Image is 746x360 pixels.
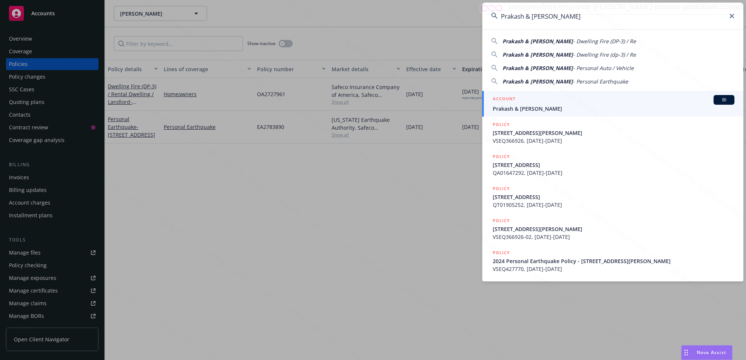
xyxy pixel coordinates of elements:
[493,153,510,160] h5: POLICY
[493,193,734,201] span: [STREET_ADDRESS]
[482,213,743,245] a: POLICY[STREET_ADDRESS][PERSON_NAME]VSEQ366926-02, [DATE]-[DATE]
[493,137,734,145] span: VSEQ366926, [DATE]-[DATE]
[573,78,628,85] span: - Personal Earthquake
[493,217,510,224] h5: POLICY
[573,51,636,58] span: - Dwelling Fire (dp-3) / Re
[493,249,510,256] h5: POLICY
[502,51,573,58] span: Prakash & [PERSON_NAME]
[493,185,510,192] h5: POLICY
[493,257,734,265] span: 2024 Personal Earthquake Policy - [STREET_ADDRESS][PERSON_NAME]
[717,97,731,103] span: BI
[482,91,743,117] a: ACCOUNTBIPrakash & [PERSON_NAME]
[482,181,743,213] a: POLICY[STREET_ADDRESS]QT01905252, [DATE]-[DATE]
[493,225,734,233] span: [STREET_ADDRESS][PERSON_NAME]
[573,64,634,72] span: - Personal Auto / Vehicle
[493,121,510,128] h5: POLICY
[493,105,734,113] span: Prakash & [PERSON_NAME]
[573,38,636,45] span: - Dwelling Fire (DP-3) / Re
[502,78,573,85] span: Prakash & [PERSON_NAME]
[697,349,726,356] span: Nova Assist
[681,345,733,360] button: Nova Assist
[502,64,573,72] span: Prakash & [PERSON_NAME]
[502,38,573,45] span: Prakash & [PERSON_NAME]
[482,245,743,277] a: POLICY2024 Personal Earthquake Policy - [STREET_ADDRESS][PERSON_NAME]VSEQ427770, [DATE]-[DATE]
[493,129,734,137] span: [STREET_ADDRESS][PERSON_NAME]
[493,233,734,241] span: VSEQ366926-02, [DATE]-[DATE]
[493,265,734,273] span: VSEQ427770, [DATE]-[DATE]
[482,149,743,181] a: POLICY[STREET_ADDRESS]QA01647292, [DATE]-[DATE]
[482,117,743,149] a: POLICY[STREET_ADDRESS][PERSON_NAME]VSEQ366926, [DATE]-[DATE]
[681,345,691,360] div: Drag to move
[493,169,734,177] span: QA01647292, [DATE]-[DATE]
[493,95,515,104] h5: ACCOUNT
[493,201,734,209] span: QT01905252, [DATE]-[DATE]
[482,3,743,29] input: Search...
[493,161,734,169] span: [STREET_ADDRESS]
